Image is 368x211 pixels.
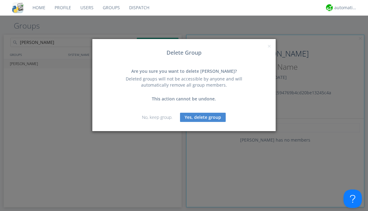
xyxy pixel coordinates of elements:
[97,50,271,56] h3: Delete Group
[118,96,250,102] div: This action cannot be undone.
[267,42,271,50] span: ×
[180,113,226,122] button: Yes, delete group
[142,114,172,120] a: No, keep group.
[326,4,333,11] img: d2d01cd9b4174d08988066c6d424eccd
[118,68,250,74] div: Are you sure you want to delete [PERSON_NAME]?
[334,5,357,11] div: automation+atlas
[12,2,23,13] img: cddb5a64eb264b2086981ab96f4c1ba7
[118,76,250,88] div: Deleted groups will not be accessible by anyone and will automatically remove all group members.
